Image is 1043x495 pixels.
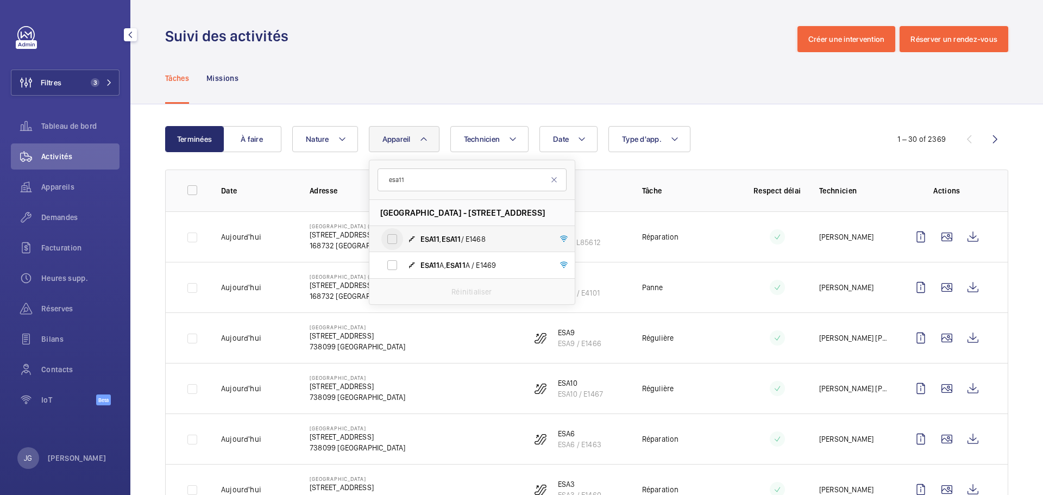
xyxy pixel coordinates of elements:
p: [PERSON_NAME] [819,231,874,242]
span: ESA11 [420,235,440,243]
p: 738099 [GEOGRAPHIC_DATA] [310,392,405,403]
p: ESA3 [558,479,601,490]
p: Actions [908,185,986,196]
p: [STREET_ADDRESS][PERSON_NAME] [310,280,428,291]
p: 168732 [GEOGRAPHIC_DATA] [310,240,428,251]
p: Tâche [642,185,736,196]
p: Régulière [642,383,674,394]
p: [STREET_ADDRESS][PERSON_NAME] [310,229,428,240]
span: , / E1468 [420,234,546,245]
button: Créer une intervention [797,26,896,52]
p: [PERSON_NAME] [819,484,874,495]
button: Appareil [369,126,439,152]
p: Aujourd'hui [221,282,261,293]
p: JG [24,453,32,463]
button: À faire [223,126,281,152]
p: Régulière [642,333,674,343]
p: ESA6 / E1463 [558,439,601,450]
div: 1 – 30 of 2369 [897,134,946,145]
button: Date [539,126,598,152]
p: Réparation [642,231,679,242]
p: Aujourd'hui [221,231,261,242]
img: escalator.svg [534,331,547,344]
img: escalator.svg [534,433,547,446]
p: [STREET_ADDRESS] [310,330,405,341]
p: [PERSON_NAME] [819,434,874,444]
span: Nature [306,135,329,143]
span: ESA11 [420,261,440,270]
p: Appareil [531,185,625,196]
h1: Suivi des activités [165,26,295,46]
span: A, A / E1469 [420,260,546,271]
span: Appareil [382,135,411,143]
span: Appareils [41,181,120,192]
input: Chercher par appareil ou adresse [378,168,567,191]
p: Aujourd'hui [221,434,261,444]
p: [PERSON_NAME] [819,282,874,293]
span: Type d'app. [622,135,662,143]
p: ESA9 [558,327,601,338]
p: [GEOGRAPHIC_DATA] [310,374,405,381]
p: FL2 / L85612 [558,237,601,248]
span: 3 [91,78,99,87]
p: [GEOGRAPHIC_DATA] [310,425,405,431]
p: [GEOGRAPHIC_DATA] [310,324,405,330]
p: 168732 [GEOGRAPHIC_DATA] [310,291,428,302]
p: Panne [642,282,663,293]
p: 738099 [GEOGRAPHIC_DATA] [310,442,405,453]
p: Respect délai [753,185,802,196]
p: [PERSON_NAME] [PERSON_NAME] [819,383,890,394]
p: ESA6 [558,428,601,439]
span: Demandes [41,212,120,223]
p: Missions [206,73,238,84]
span: IoT [41,394,96,405]
p: Réinitialiser [451,286,492,297]
img: escalator.svg [534,382,547,395]
span: Tableau de bord [41,121,120,131]
span: Contacts [41,364,120,375]
span: ESA11 [446,261,466,270]
p: ES09 / E4101 [558,287,600,298]
p: FL2 [558,226,601,237]
span: Heures supp. [41,273,120,284]
span: Bilans [41,334,120,344]
p: ESA9 / E1466 [558,338,601,349]
p: 738099 [GEOGRAPHIC_DATA] [310,341,405,352]
span: [GEOGRAPHIC_DATA] - [STREET_ADDRESS] [380,207,545,218]
span: Filtres [41,77,61,88]
p: Réparation [642,484,679,495]
button: Terminées [165,126,224,152]
span: Facturation [41,242,120,253]
p: Aujourd'hui [221,383,261,394]
p: Tâches [165,73,189,84]
p: [STREET_ADDRESS] [310,431,405,442]
p: Aujourd'hui [221,484,261,495]
button: Type d'app. [608,126,690,152]
button: Filtres3 [11,70,120,96]
p: [GEOGRAPHIC_DATA] [310,475,405,482]
button: Technicien [450,126,529,152]
span: Beta [96,394,111,405]
p: Réparation [642,434,679,444]
p: [GEOGRAPHIC_DATA] (TBP LLP) [310,273,428,280]
span: Technicien [464,135,500,143]
p: Date [221,185,292,196]
span: ESA11 [442,235,461,243]
button: Nature [292,126,358,152]
p: ES09 [558,277,600,287]
p: [PERSON_NAME] [PERSON_NAME] [819,333,890,343]
p: ESA10 / E1467 [558,389,603,399]
p: [PERSON_NAME] [48,453,106,463]
p: [GEOGRAPHIC_DATA] (MCST) [310,223,428,229]
p: ESA10 [558,378,603,389]
button: Réserver un rendez-vous [900,26,1008,52]
p: [STREET_ADDRESS] [310,482,405,493]
p: [STREET_ADDRESS] [310,381,405,392]
span: Activités [41,151,120,162]
p: Technicien [819,185,890,196]
p: Aujourd'hui [221,333,261,343]
span: Date [553,135,569,143]
p: Adresse [310,185,514,196]
span: Réserves [41,303,120,314]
